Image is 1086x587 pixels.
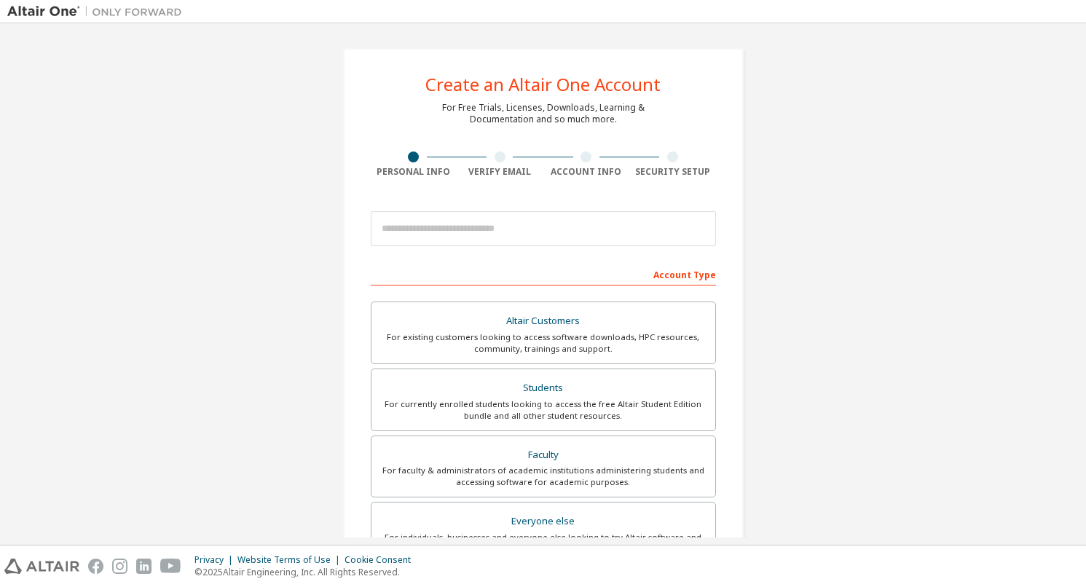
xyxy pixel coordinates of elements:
div: Website Terms of Use [237,554,345,566]
div: Altair Customers [380,311,707,331]
div: Verify Email [457,166,543,178]
img: linkedin.svg [136,559,152,574]
div: For Free Trials, Licenses, Downloads, Learning & Documentation and so much more. [442,102,645,125]
img: instagram.svg [112,559,127,574]
div: Privacy [194,554,237,566]
div: For existing customers looking to access software downloads, HPC resources, community, trainings ... [380,331,707,355]
div: Account Info [543,166,630,178]
div: For individuals, businesses and everyone else looking to try Altair software and explore our prod... [380,532,707,555]
div: Create an Altair One Account [425,76,661,93]
div: Personal Info [371,166,457,178]
div: Students [380,378,707,398]
img: Altair One [7,4,189,19]
img: facebook.svg [88,559,103,574]
div: Everyone else [380,511,707,532]
img: youtube.svg [160,559,181,574]
img: altair_logo.svg [4,559,79,574]
div: For currently enrolled students looking to access the free Altair Student Edition bundle and all ... [380,398,707,422]
div: Security Setup [629,166,716,178]
div: For faculty & administrators of academic institutions administering students and accessing softwa... [380,465,707,488]
p: © 2025 Altair Engineering, Inc. All Rights Reserved. [194,566,420,578]
div: Account Type [371,262,716,285]
div: Faculty [380,445,707,465]
div: Cookie Consent [345,554,420,566]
